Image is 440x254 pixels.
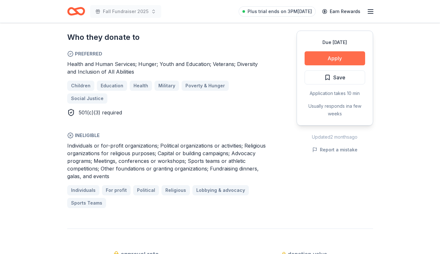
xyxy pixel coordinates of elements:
span: Health [133,82,148,90]
span: Military [158,82,175,90]
span: Plus trial ends on 3PM[DATE] [248,8,312,15]
span: For profit [106,186,127,194]
span: Poverty & Hunger [185,82,225,90]
a: Political [133,185,159,195]
div: Updated 2 months ago [297,133,373,141]
div: Due [DATE] [305,39,365,46]
button: Report a mistake [312,146,357,154]
a: Earn Rewards [318,6,364,17]
button: Fall Fundraiser 2025 [90,5,161,18]
span: Sports Teams [71,199,102,207]
a: Individuals [67,185,99,195]
span: Preferred [67,50,266,58]
div: Usually responds in a few weeks [305,102,365,118]
button: Save [305,70,365,84]
span: Individuals [71,186,96,194]
a: For profit [102,185,131,195]
a: Social Justice [67,93,107,104]
a: Sports Teams [67,198,106,208]
a: Plus trial ends on 3PM[DATE] [239,6,316,17]
span: Lobbying & advocacy [196,186,245,194]
a: Education [97,81,127,91]
a: Children [67,81,94,91]
h2: Who they donate to [67,32,266,42]
span: Health and Human Services; Hunger; Youth and Education; Veterans; Diversity and Inclusion of All ... [67,61,258,75]
span: Children [71,82,90,90]
span: Education [101,82,123,90]
span: Political [137,186,155,194]
a: Lobbying & advocacy [192,185,249,195]
span: Ineligible [67,132,266,139]
a: Health [130,81,152,91]
span: Individuals or for-profit organizations; Political organizations or activities; Religious organiz... [67,142,266,179]
a: Military [155,81,179,91]
span: Fall Fundraiser 2025 [103,8,148,15]
a: Religious [162,185,190,195]
span: 501(c)(3) required [79,109,122,116]
button: Apply [305,51,365,65]
a: Poverty & Hunger [182,81,229,91]
span: Social Justice [71,95,104,102]
span: Religious [165,186,186,194]
div: Application takes 10 min [305,90,365,97]
a: Home [67,4,85,19]
span: Save [333,73,345,82]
